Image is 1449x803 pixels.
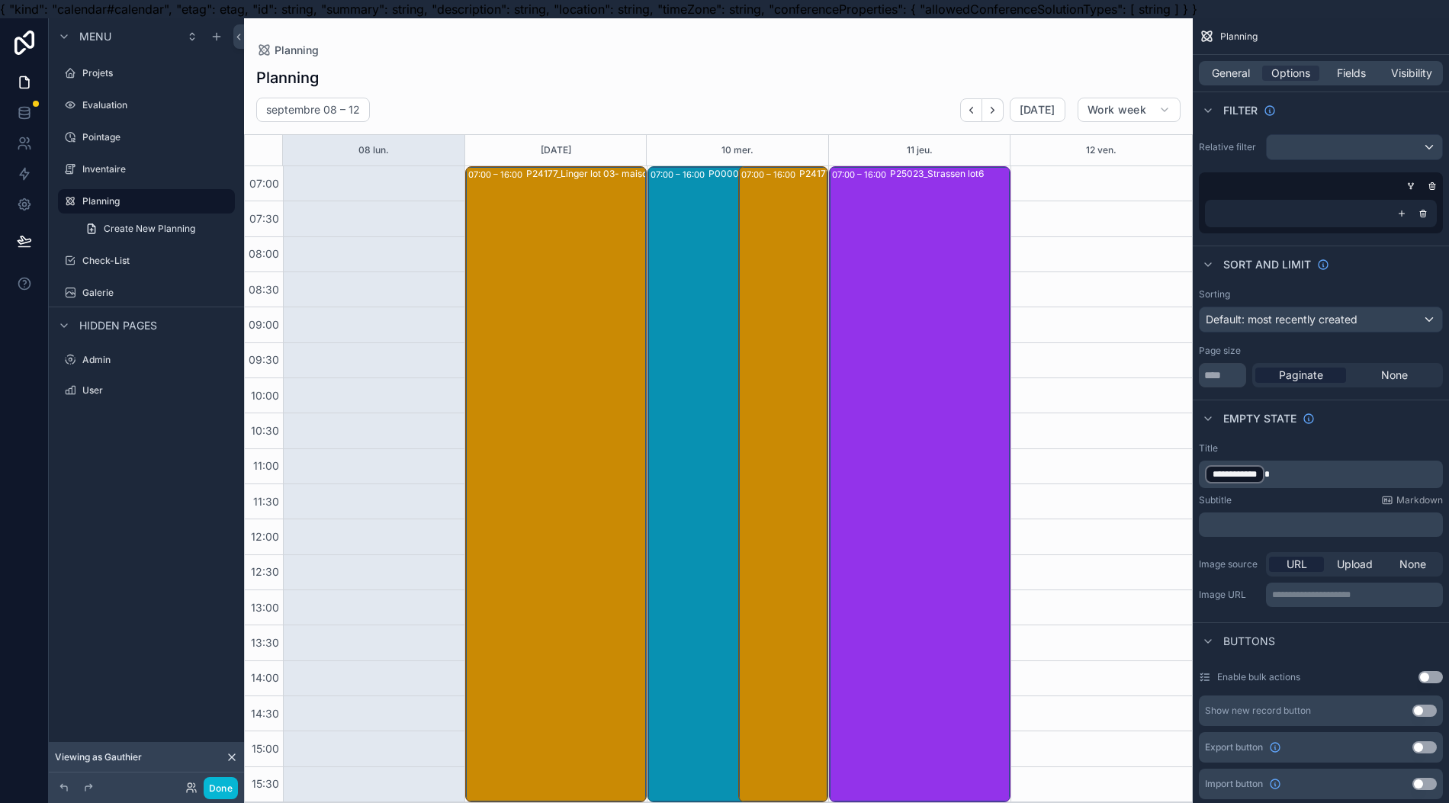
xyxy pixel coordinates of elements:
[1279,368,1323,383] span: Paginate
[1086,135,1116,165] div: 12 ven.
[1396,494,1443,506] span: Markdown
[245,318,283,331] span: 09:00
[246,212,283,225] span: 07:30
[82,67,232,79] label: Projets
[982,98,1004,122] button: Next
[79,318,157,333] span: Hidden pages
[1199,494,1232,506] label: Subtitle
[247,389,283,402] span: 10:00
[1391,66,1432,81] span: Visibility
[1206,313,1357,326] span: Default: most recently created
[358,135,389,165] button: 08 lun.
[1287,557,1307,572] span: URL
[799,168,885,180] div: P24177_Linger lot 03- maison invendue encastrements complets
[1337,66,1366,81] span: Fields
[245,283,283,296] span: 08:30
[245,353,283,366] span: 09:30
[1199,512,1443,537] div: scrollable content
[832,167,890,182] div: 07:00 – 16:00
[256,67,319,88] h1: Planning
[1199,345,1241,357] label: Page size
[247,707,283,720] span: 14:30
[247,601,283,614] span: 13:00
[651,167,708,182] div: 07:00 – 16:00
[1199,558,1260,570] label: Image source
[79,29,111,44] span: Menu
[541,135,571,165] button: [DATE]
[58,61,235,85] a: Projets
[1220,31,1258,43] span: Planning
[1199,307,1443,332] button: Default: most recently created
[648,167,801,801] div: 07:00 – 16:00P00000_Développement application
[1078,98,1181,122] button: Work week
[466,167,645,801] div: 07:00 – 16:00P24177_Linger lot 03- maison invendue encastrements complets
[58,378,235,403] a: User
[248,742,283,755] span: 15:00
[1337,557,1373,572] span: Upload
[1381,494,1443,506] a: Markdown
[246,177,283,190] span: 07:00
[248,777,283,790] span: 15:30
[468,167,526,182] div: 07:00 – 16:00
[1223,634,1275,649] span: Buttons
[76,217,235,241] a: Create New Planning
[1199,141,1260,153] label: Relative filter
[890,168,984,180] div: P25023_Strassen lot6
[82,131,232,143] label: Pointage
[266,102,360,117] h2: septembre 08 – 12
[1199,461,1443,488] div: scrollable content
[1271,66,1310,81] span: Options
[275,43,319,58] span: Planning
[1205,741,1263,753] span: Export button
[1199,288,1230,300] label: Sorting
[58,157,235,181] a: Inventaire
[249,495,283,508] span: 11:30
[247,636,283,649] span: 13:30
[82,287,232,299] label: Galerie
[830,167,1009,801] div: 07:00 – 16:00P25023_Strassen lot6
[708,168,858,180] div: P00000_Développement application
[1223,103,1258,118] span: Filter
[247,424,283,437] span: 10:30
[721,135,753,165] button: 10 mer.
[49,18,244,803] div: scrollable content
[739,167,828,801] div: 07:00 – 16:00P24177_Linger lot 03- maison invendue encastrements complets
[247,565,283,578] span: 12:30
[82,195,226,207] label: Planning
[1217,671,1300,683] label: Enable bulk actions
[1205,778,1263,790] span: Import button
[1020,103,1055,117] span: [DATE]
[55,751,142,763] span: Viewing as Gauthier
[245,247,283,260] span: 08:00
[1223,257,1311,272] span: Sort And Limit
[82,384,232,397] label: User
[58,125,235,149] a: Pointage
[204,777,238,799] button: Done
[1199,442,1218,454] label: Title
[104,223,195,235] span: Create New Planning
[1223,411,1296,426] span: Empty state
[82,163,232,175] label: Inventaire
[1266,583,1443,607] div: scrollable content
[526,168,702,180] div: P24177_Linger lot 03- maison invendue encastrements complets
[907,135,933,165] button: 11 jeu.
[1205,705,1311,717] div: Show new record button
[1399,557,1426,572] span: None
[1088,103,1146,117] span: Work week
[247,530,283,543] span: 12:00
[82,99,232,111] label: Evaluation
[1212,66,1250,81] span: General
[58,348,235,372] a: Admin
[249,459,283,472] span: 11:00
[247,671,283,684] span: 14:00
[1010,98,1065,122] button: [DATE]
[741,167,799,182] div: 07:00 – 16:00
[1381,368,1408,383] span: None
[256,43,319,58] a: Planning
[58,249,235,273] a: Check-List
[82,255,232,267] label: Check-List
